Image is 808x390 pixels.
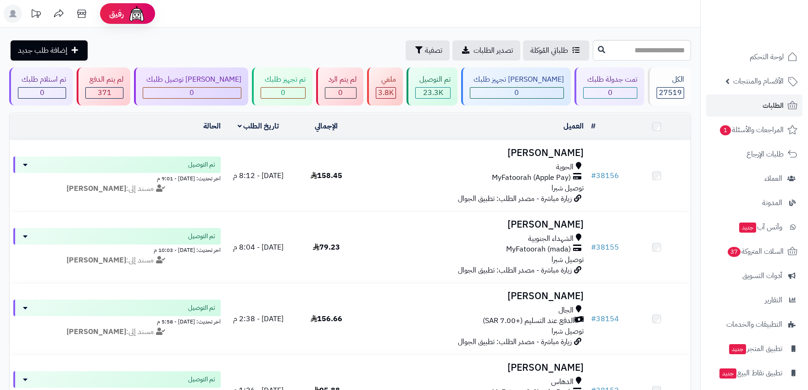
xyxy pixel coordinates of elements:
[315,121,338,132] a: الإجمالي
[109,8,124,19] span: رفيق
[132,67,250,106] a: [PERSON_NAME] توصيل طلبك 0
[425,45,442,56] span: تصفية
[591,242,596,253] span: #
[233,242,284,253] span: [DATE] - 8:04 م
[40,87,45,98] span: 0
[18,88,66,98] div: 0
[728,342,782,355] span: تطبيق المتجر
[764,172,782,185] span: العملاء
[24,5,47,25] a: تحديثات المنصة
[188,375,215,384] span: تم التوصيل
[729,344,746,354] span: جديد
[584,88,636,98] div: 0
[416,88,450,98] div: 23322
[13,245,221,254] div: اخر تحديث: [DATE] - 10:03 م
[188,232,215,241] span: تم التوصيل
[728,247,741,257] span: 37
[765,294,782,306] span: التقارير
[452,40,520,61] a: تصدير الطلبات
[98,87,111,98] span: 371
[7,67,75,106] a: تم استلام طلبك 0
[720,125,731,135] span: 1
[18,45,67,56] span: إضافة طلب جديد
[706,362,802,384] a: تطبيق نقاط البيعجديد
[364,362,583,373] h3: [PERSON_NAME]
[313,242,340,253] span: 79.23
[376,88,396,98] div: 3826
[591,313,619,324] a: #38154
[657,74,684,85] div: الكل
[608,87,613,98] span: 0
[483,316,574,326] span: الدفع عند التسليم (+7.00 SAR)
[659,87,682,98] span: 27519
[556,162,574,173] span: الحوية
[528,234,574,244] span: الشهداء الجنوبية
[727,245,784,258] span: السلات المتروكة
[67,326,126,337] strong: [PERSON_NAME]
[311,313,342,324] span: 156.66
[281,87,285,98] span: 0
[233,170,284,181] span: [DATE] - 8:12 م
[742,269,782,282] span: أدوات التسويق
[143,74,241,85] div: [PERSON_NAME] توصيل طلبك
[563,121,584,132] a: العميل
[325,74,357,85] div: لم يتم الرد
[376,74,396,85] div: ملغي
[203,121,221,132] a: الحالة
[706,167,802,189] a: العملاء
[13,173,221,183] div: اخر تحديث: [DATE] - 9:01 م
[75,67,132,106] a: لم يتم الدفع 371
[189,87,194,98] span: 0
[67,183,126,194] strong: [PERSON_NAME]
[523,40,589,61] a: طلباتي المُوكلة
[86,88,123,98] div: 371
[470,74,564,85] div: [PERSON_NAME] تجهيز طلبك
[552,254,584,265] span: توصيل شبرا
[706,289,802,311] a: التقارير
[530,45,568,56] span: طلباتي المُوكلة
[726,318,782,331] span: التطبيقات والخدمات
[514,87,519,98] span: 0
[739,223,756,233] span: جديد
[338,87,343,98] span: 0
[6,327,228,337] div: مسند إلى:
[67,255,126,266] strong: [PERSON_NAME]
[738,221,782,234] span: وآتس آب
[13,316,221,326] div: اخر تحديث: [DATE] - 5:58 م
[591,121,596,132] a: #
[261,74,305,85] div: تم تجهيز طلبك
[188,160,215,169] span: تم التوصيل
[474,45,513,56] span: تصدير الطلبات
[706,119,802,141] a: المراجعات والأسئلة1
[6,255,228,266] div: مسند إلى:
[143,88,241,98] div: 0
[706,265,802,287] a: أدوات التسويق
[458,193,572,204] span: زيارة مباشرة - مصدر الطلب: تطبيق الجوال
[85,74,123,85] div: لم يتم الدفع
[250,67,314,106] a: تم تجهيز طلبك 0
[706,46,802,68] a: لوحة التحكم
[552,326,584,337] span: توصيل شبرا
[364,291,583,301] h3: [PERSON_NAME]
[11,40,88,61] a: إضافة طلب جديد
[591,170,619,181] a: #38156
[706,313,802,335] a: التطبيقات والخدمات
[459,67,573,106] a: [PERSON_NAME] تجهيز طلبك 0
[415,74,450,85] div: تم التوصيل
[706,143,802,165] a: طلبات الإرجاع
[314,67,365,106] a: لم يتم الرد 0
[762,196,782,209] span: المدونة
[583,74,637,85] div: تمت جدولة طلبك
[311,170,342,181] span: 158.45
[551,377,574,387] span: الدهاس
[733,75,784,88] span: الأقسام والمنتجات
[558,305,574,316] span: الجال
[128,5,146,23] img: ai-face.png
[492,173,571,183] span: MyFatoorah (Apple Pay)
[591,313,596,324] span: #
[552,183,584,194] span: توصيل شبرا
[233,313,284,324] span: [DATE] - 2:38 م
[405,67,459,106] a: تم التوصيل 23.3K
[325,88,356,98] div: 0
[470,88,563,98] div: 0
